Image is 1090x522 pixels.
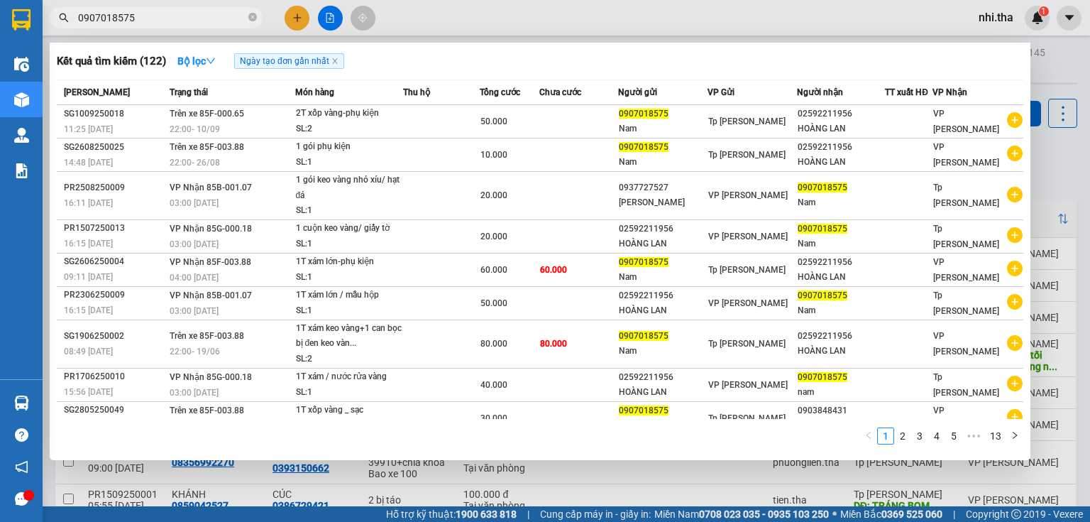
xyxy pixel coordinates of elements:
div: HOÀNG LAN [798,270,884,285]
span: Người gửi [618,87,657,97]
div: 2T xốp vàng-phụ kiện [296,106,402,121]
div: SL: 1 [296,236,402,252]
span: Trạng thái [170,87,208,97]
span: 03:00 [DATE] [170,239,219,249]
div: HOÀNG LAN [619,236,707,251]
span: 16:15 [DATE] [64,305,113,315]
span: plus-circle [1007,409,1023,425]
li: 3 [911,428,928,445]
a: 5 [946,428,962,444]
div: SL: 2 [296,352,402,367]
div: HOÀNG LAN [619,303,707,318]
div: HOÀNG LAN [619,385,707,400]
span: VP Nhận 85G-000.18 [170,372,252,382]
div: TY [798,418,884,433]
div: 1T xám lớn / mẫu hộp [296,288,402,303]
span: question-circle [15,428,28,442]
a: 4 [929,428,945,444]
span: Tp [PERSON_NAME] [708,150,786,160]
span: Chưa cước [539,87,581,97]
div: SL: 1 [296,418,402,434]
li: 4 [928,428,945,445]
span: right [1011,431,1019,440]
span: Tp [PERSON_NAME] [708,265,786,275]
span: TT xuất HĐ [885,87,928,97]
div: Nam [619,155,707,170]
span: 0907018575 [619,331,668,341]
span: plus-circle [1007,112,1023,128]
div: 1T xốp vàng _ sạc [296,403,402,418]
span: Thu hộ [403,87,430,97]
li: 1 [877,428,894,445]
div: PR2306250009 [64,288,165,303]
span: VP [PERSON_NAME] [708,190,788,200]
div: SG2608250025 [64,140,165,155]
span: Ngày tạo đơn gần nhất [234,53,344,69]
span: Món hàng [295,87,334,97]
div: SL: 2 [296,121,402,137]
span: close [331,58,338,65]
span: plus-circle [1007,146,1023,161]
div: SL: 1 [296,385,402,401]
span: 04:00 [DATE] [170,273,219,283]
span: 50.000 [480,116,507,126]
div: nam [619,418,707,433]
div: SG1906250002 [64,329,165,344]
span: Tp [PERSON_NAME] [708,413,786,423]
span: Người nhận [797,87,843,97]
span: 14:48 [DATE] [64,158,113,168]
span: VP Nhận 85F-003.88 [170,257,251,267]
div: [PERSON_NAME] [619,195,707,210]
span: Tp [PERSON_NAME] [933,372,999,398]
div: 1T xám / nước rửa vàng [296,369,402,385]
span: close-circle [248,11,257,25]
img: solution-icon [14,163,29,178]
div: SG1009250018 [64,107,165,121]
div: HOÀNG LAN [798,121,884,136]
div: 02592211956 [619,222,707,236]
span: 0907018575 [798,224,847,234]
a: 2 [895,428,910,444]
span: 10.000 [480,150,507,160]
span: 22:00 - 10/09 [170,124,220,134]
span: 0907018575 [798,183,847,192]
div: 0903848431 [798,403,884,418]
span: Tp [PERSON_NAME] [708,339,786,349]
span: VP Nhận 85B-001.07 [170,290,252,300]
span: 0907018575 [619,257,668,267]
span: Tp [PERSON_NAME] [933,290,999,316]
span: 0907018575 [798,372,847,382]
span: VP [PERSON_NAME] [933,406,999,431]
span: 0907018575 [798,290,847,300]
div: 02592211956 [798,107,884,121]
div: SG2805250049 [64,403,165,418]
span: 22:00 - 19/06 [170,347,220,357]
button: Bộ lọcdown [166,50,227,72]
span: plus-circle [1007,261,1023,276]
div: SL: 1 [296,270,402,286]
span: Trên xe 85F-003.88 [170,142,244,152]
span: 09:11 [DATE] [64,272,113,282]
div: SG2606250004 [64,254,165,269]
div: 02592211956 [798,255,884,270]
span: plus-circle [1007,335,1023,351]
span: 15:56 [DATE] [64,387,113,397]
img: warehouse-icon [14,128,29,143]
div: PR1507250013 [64,221,165,236]
span: 0907018575 [619,406,668,415]
div: nam [798,385,884,400]
span: VP [PERSON_NAME] [933,109,999,134]
span: 03:00 [DATE] [170,198,219,208]
span: VP [PERSON_NAME] [933,257,999,283]
li: 2 [894,428,911,445]
span: Tp [PERSON_NAME] [933,224,999,249]
span: VP [PERSON_NAME] [708,380,788,390]
span: ••• [962,428,985,445]
span: left [864,431,873,440]
a: 1 [878,428,893,444]
span: VP [PERSON_NAME] [708,298,788,308]
span: Trên xe 85F-000.65 [170,109,244,119]
span: 22:00 - 26/08 [170,158,220,168]
li: Next Page [1006,428,1023,445]
span: 16:11 [DATE] [64,198,113,208]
